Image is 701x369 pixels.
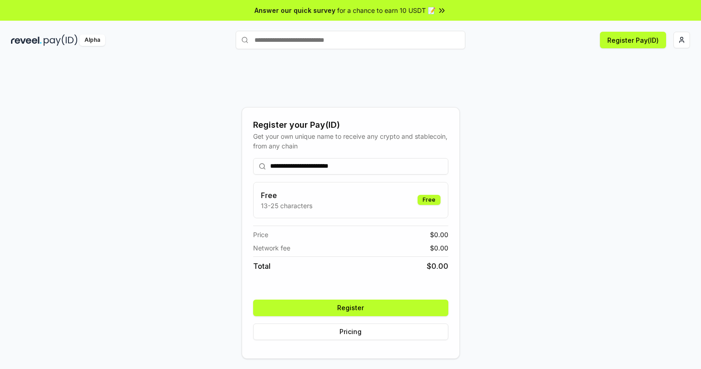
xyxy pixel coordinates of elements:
[253,131,448,151] div: Get your own unique name to receive any crypto and stablecoin, from any chain
[337,6,435,15] span: for a chance to earn 10 USDT 📝
[11,34,42,46] img: reveel_dark
[253,230,268,239] span: Price
[261,190,312,201] h3: Free
[253,119,448,131] div: Register your Pay(ID)
[253,300,448,316] button: Register
[79,34,105,46] div: Alpha
[253,261,271,272] span: Total
[430,243,448,253] span: $ 0.00
[261,201,312,210] p: 13-25 characters
[253,243,290,253] span: Network fee
[253,324,448,340] button: Pricing
[418,195,441,205] div: Free
[254,6,335,15] span: Answer our quick survey
[44,34,78,46] img: pay_id
[430,230,448,239] span: $ 0.00
[427,261,448,272] span: $ 0.00
[600,32,666,48] button: Register Pay(ID)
